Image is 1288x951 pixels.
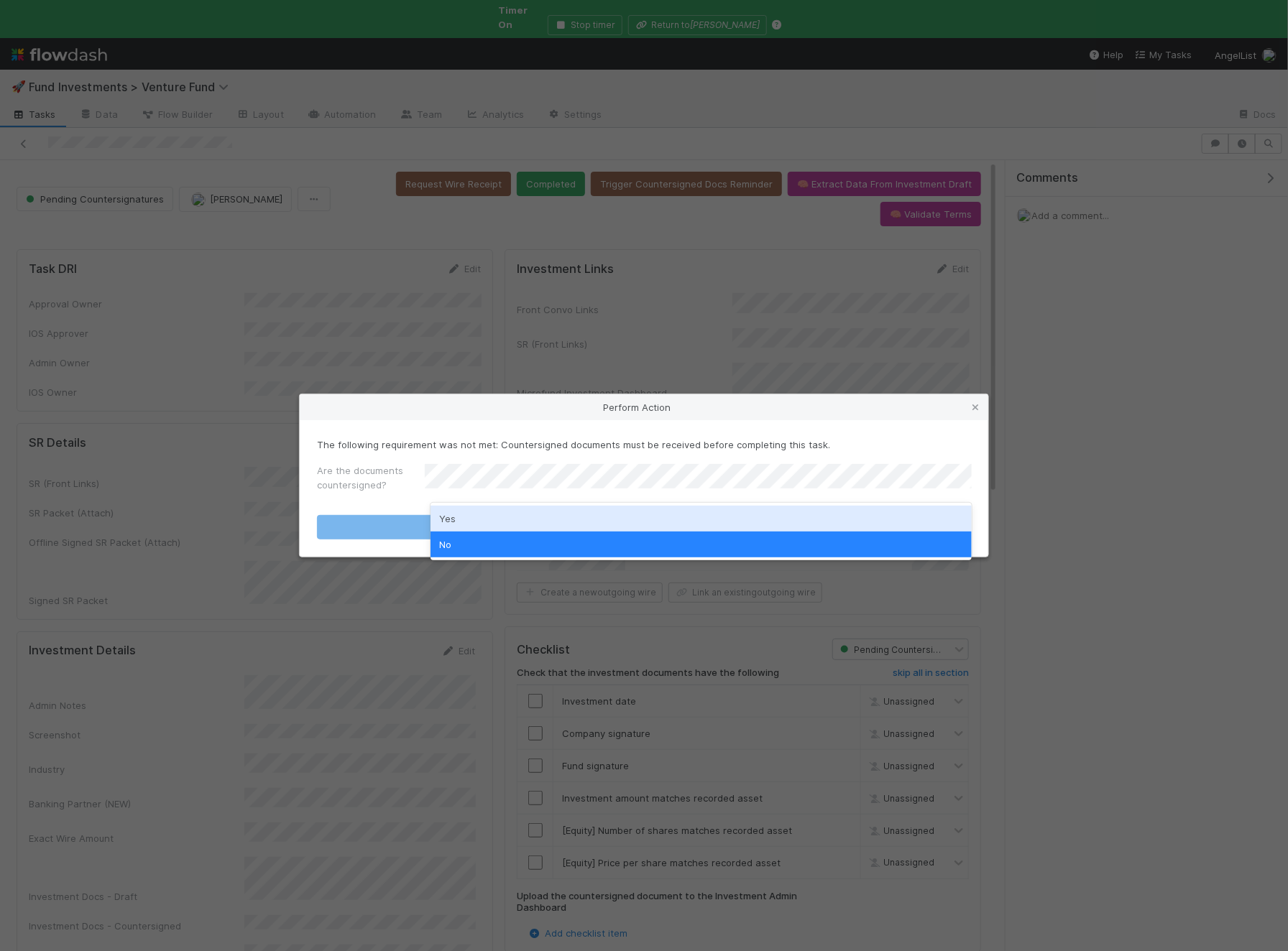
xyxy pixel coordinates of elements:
[317,515,971,539] button: Completed
[317,463,425,492] label: Are the documents countersigned?
[317,437,971,452] p: The following requirement was not met: Countersigned documents must be received before completing...
[300,394,988,420] div: Perform Action
[431,506,972,532] div: Yes
[431,532,972,557] div: No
